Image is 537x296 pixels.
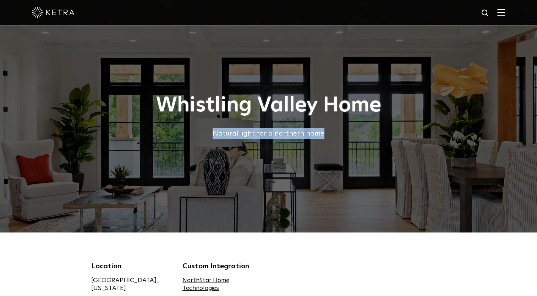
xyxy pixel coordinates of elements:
img: ketra-logo-2019-white [32,7,75,18]
div: [GEOGRAPHIC_DATA], [US_STATE] [91,276,172,292]
div: Natural light for a northern home [91,128,446,139]
div: Custom Integration [182,261,263,272]
img: Hamburger%20Nav.svg [497,9,505,16]
img: search icon [481,9,490,18]
a: NorthStar Home Technologies [182,278,229,291]
div: Location [91,261,172,272]
h1: Whistling Valley Home [91,94,446,117]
